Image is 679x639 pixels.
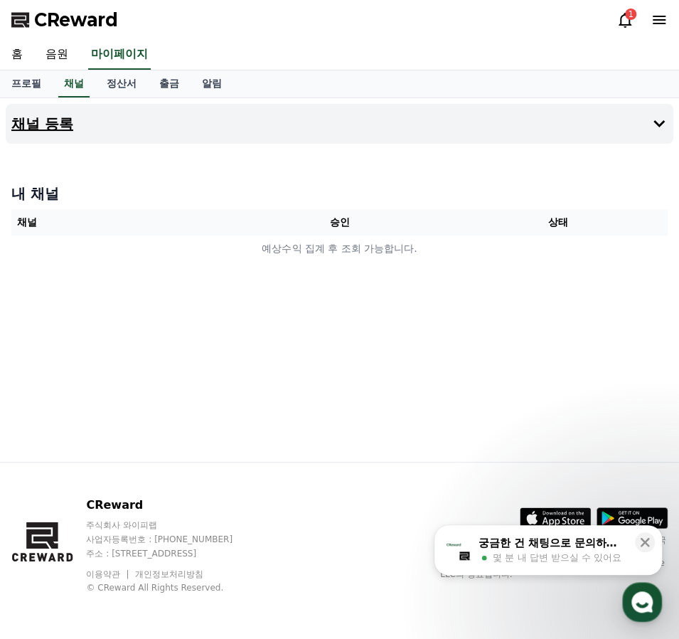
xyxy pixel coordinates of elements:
a: 출금 [148,70,191,97]
p: CReward [86,497,260,514]
th: 승인 [230,209,449,236]
p: 주소 : [STREET_ADDRESS] [86,548,260,559]
span: CReward [34,9,118,31]
span: 대화 [130,473,147,485]
h4: 채널 등록 [11,116,73,132]
a: 알림 [191,70,233,97]
span: 설정 [220,472,237,484]
a: 마이페이지 [88,40,151,70]
a: CReward [11,9,118,31]
a: 이용약관 [86,569,131,579]
p: © CReward All Rights Reserved. [86,582,260,593]
th: 상태 [449,209,668,236]
p: 사업자등록번호 : [PHONE_NUMBER] [86,534,260,545]
a: 1 [616,11,633,28]
a: 정산서 [95,70,148,97]
th: 채널 [11,209,230,236]
a: 설정 [183,451,273,487]
h4: 내 채널 [11,184,668,204]
button: 채널 등록 [6,104,673,144]
span: 홈 [45,472,53,484]
a: 대화 [94,451,183,487]
a: 채널 [58,70,90,97]
div: 1 [625,9,636,20]
a: 개인정보처리방침 [135,569,203,579]
a: 홈 [4,451,94,487]
p: 주식회사 와이피랩 [86,519,260,531]
a: 음원 [34,40,80,70]
td: 예상수익 집계 후 조회 가능합니다. [11,236,668,262]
